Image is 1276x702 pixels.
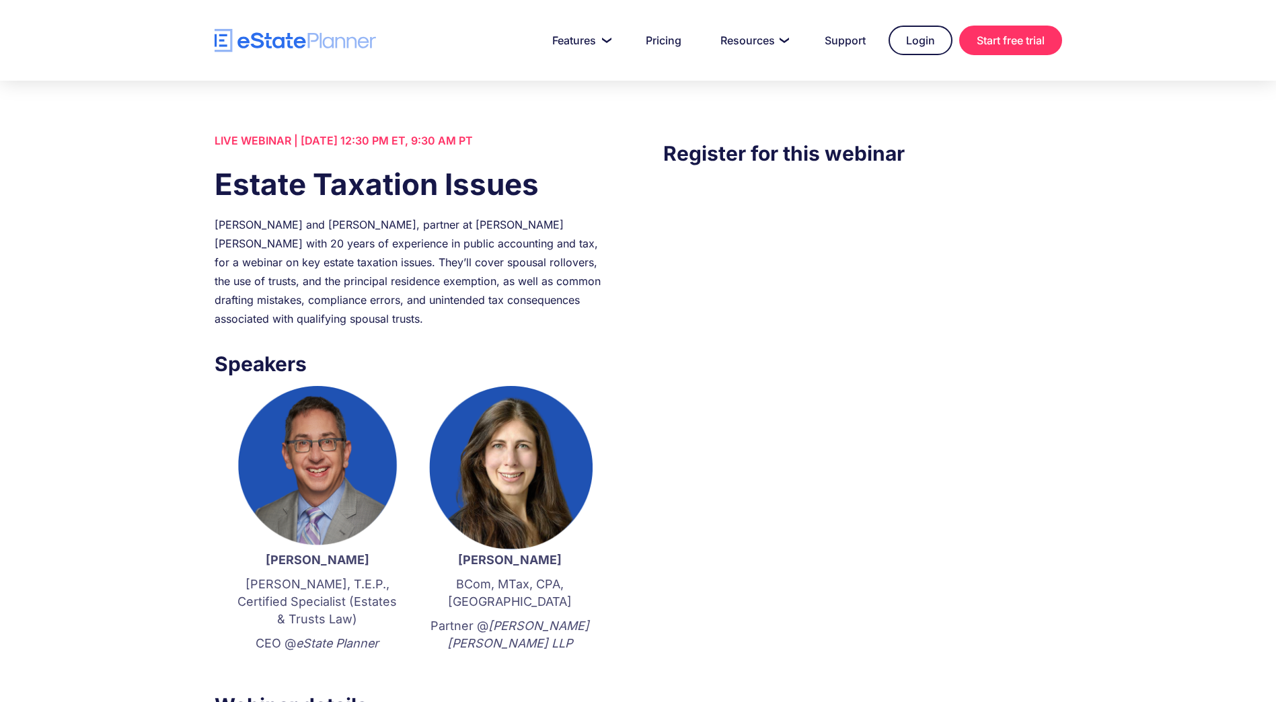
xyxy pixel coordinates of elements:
p: BCom, MTax, CPA, [GEOGRAPHIC_DATA] [427,576,593,611]
a: Start free trial [959,26,1062,55]
a: Pricing [630,27,698,54]
strong: [PERSON_NAME] [458,553,562,567]
a: Features [536,27,623,54]
iframe: Form 0 [663,196,1061,424]
p: [PERSON_NAME], T.E.P., Certified Specialist (Estates & Trusts Law) [235,576,400,628]
div: [PERSON_NAME] and [PERSON_NAME], partner at [PERSON_NAME] [PERSON_NAME] with 20 years of experien... [215,215,613,328]
p: CEO @ [235,635,400,652]
p: Partner @ [427,617,593,652]
p: ‍ [427,659,593,676]
strong: [PERSON_NAME] [266,553,369,567]
p: ‍ [235,659,400,676]
em: [PERSON_NAME] [PERSON_NAME] LLP [447,619,589,650]
h1: Estate Taxation Issues [215,163,613,205]
a: Resources [704,27,802,54]
a: home [215,29,376,52]
a: Support [809,27,882,54]
h3: Register for this webinar [663,138,1061,169]
div: LIVE WEBINAR | [DATE] 12:30 PM ET, 9:30 AM PT [215,131,613,150]
em: eState Planner [296,636,379,650]
a: Login [889,26,952,55]
h3: Speakers [215,348,613,379]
